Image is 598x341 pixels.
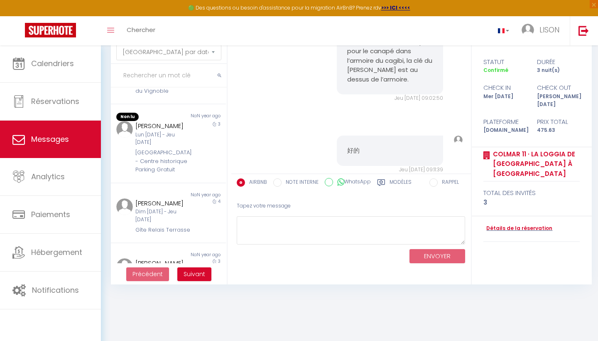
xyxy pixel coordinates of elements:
[218,198,221,205] span: 4
[135,226,191,234] div: Gîte Relais Terrasse
[116,113,139,121] span: Non lu
[116,198,133,215] img: ...
[135,131,191,147] div: Lun [DATE] - Jeu [DATE]
[539,25,559,35] span: LISON
[333,178,371,187] label: WhatsApp
[116,121,133,138] img: ...
[31,247,82,257] span: Hébergement
[32,285,79,295] span: Notifications
[184,270,205,278] span: Suivant
[31,58,74,69] span: Calendriers
[126,267,169,282] button: Previous
[532,117,585,127] div: Prix total
[127,25,155,34] span: Chercher
[532,57,585,67] div: durée
[532,67,585,74] div: 3 nuit(s)
[135,258,191,268] div: [PERSON_NAME]
[532,93,585,109] div: [PERSON_NAME] [DATE]
[532,83,585,93] div: check out
[483,225,552,232] a: Détails de la réservation
[390,178,412,189] label: Modèles
[135,198,191,208] div: [PERSON_NAME]
[483,198,580,208] div: 3
[168,192,225,198] div: NaN year ago
[135,148,191,174] div: [GEOGRAPHIC_DATA] - Centre historique Parking Gratuit
[483,67,508,74] span: Confirmé
[282,178,319,188] label: NOTE INTERNE
[478,117,532,127] div: Plateforme
[31,96,79,106] span: Réservations
[237,196,466,216] div: Tapez votre message
[490,149,580,179] a: Colmar 11 · La loggia de [GEOGRAPHIC_DATA] à [GEOGRAPHIC_DATA]
[218,258,221,264] span: 3
[478,93,532,109] div: Mer [DATE]
[454,136,463,144] img: ...
[409,249,465,264] button: ENVOYER
[483,188,580,198] div: total des invités
[177,267,211,282] button: Next
[132,270,163,278] span: Précédent
[218,121,221,127] span: 3
[168,113,225,121] div: NaN year ago
[111,64,227,87] input: Rechercher un mot clé
[120,16,162,45] a: Chercher
[578,25,589,36] img: logout
[532,126,585,134] div: 475.63
[515,16,570,45] a: ... LISON
[347,146,432,156] pre: 好的
[337,166,443,174] div: Jeu [DATE] 09:11:39
[135,208,191,224] div: Dim [DATE] - Jeu [DATE]
[168,252,225,258] div: NaN year ago
[337,94,443,102] div: Jeu [DATE] 09:02:50
[522,24,534,36] img: ...
[25,23,76,37] img: Super Booking
[31,209,70,220] span: Paiements
[381,4,410,11] a: >>> ICI <<<<
[478,57,532,67] div: statut
[438,178,459,188] label: RAPPEL
[478,83,532,93] div: check in
[31,171,65,182] span: Analytics
[135,121,191,131] div: [PERSON_NAME]
[478,126,532,134] div: [DOMAIN_NAME]
[116,258,133,275] img: ...
[31,134,69,144] span: Messages
[245,178,267,188] label: AIRBNB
